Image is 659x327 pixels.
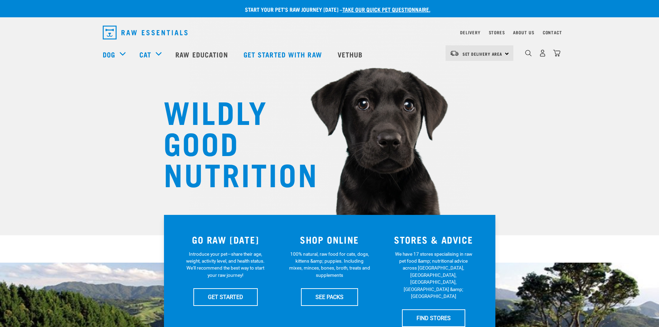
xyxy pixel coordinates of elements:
[460,31,480,34] a: Delivery
[164,95,302,189] h1: WILDLY GOOD NUTRITION
[342,8,430,11] a: take our quick pet questionnaire.
[553,49,560,57] img: home-icon@2x.png
[282,234,377,245] h3: SHOP ONLINE
[139,49,151,60] a: Cat
[543,31,562,34] a: Contact
[289,251,370,279] p: 100% natural, raw food for cats, dogs, kittens &amp; puppies. Including mixes, minces, bones, bro...
[489,31,505,34] a: Stores
[331,40,372,68] a: Vethub
[178,234,274,245] h3: GO RAW [DATE]
[185,251,266,279] p: Introduce your pet—share their age, weight, activity level, and health status. We'll recommend th...
[103,26,187,39] img: Raw Essentials Logo
[463,53,503,55] span: Set Delivery Area
[386,234,482,245] h3: STORES & ADVICE
[539,49,546,57] img: user.png
[193,288,258,306] a: GET STARTED
[450,50,459,56] img: van-moving.png
[237,40,331,68] a: Get started with Raw
[103,49,115,60] a: Dog
[97,23,562,42] nav: dropdown navigation
[513,31,534,34] a: About Us
[393,251,474,300] p: We have 17 stores specialising in raw pet food &amp; nutritional advice across [GEOGRAPHIC_DATA],...
[402,309,465,327] a: FIND STORES
[525,50,532,56] img: home-icon-1@2x.png
[168,40,236,68] a: Raw Education
[301,288,358,306] a: SEE PACKS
